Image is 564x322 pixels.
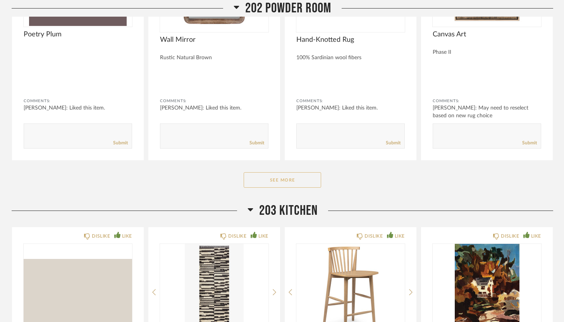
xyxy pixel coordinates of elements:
[531,232,541,240] div: LIKE
[249,140,264,146] a: Submit
[386,140,401,146] a: Submit
[244,172,321,188] button: See More
[258,232,268,240] div: LIKE
[433,30,541,39] span: Canvas Art
[122,232,132,240] div: LIKE
[501,232,519,240] div: DISLIKE
[365,232,383,240] div: DISLIKE
[24,30,132,39] span: Poetry Plum
[160,55,268,61] div: Rustic Natural Brown
[296,104,405,112] div: [PERSON_NAME]: Liked this item.
[160,104,268,112] div: [PERSON_NAME]: Liked this item.
[160,36,268,44] span: Wall Mirror
[433,97,541,105] div: Comments:
[296,55,405,61] div: 100% Sardinian wool fibers
[24,97,132,105] div: Comments:
[433,104,541,120] div: [PERSON_NAME]: May need to reselect based on new rug choice
[113,140,128,146] a: Submit
[92,232,110,240] div: DISLIKE
[24,104,132,112] div: [PERSON_NAME]: Liked this item.
[296,36,405,44] span: Hand-Knotted Rug
[433,49,541,56] div: Phase II
[160,97,268,105] div: Comments:
[259,202,318,219] span: 203 KITCHEN
[395,232,405,240] div: LIKE
[522,140,537,146] a: Submit
[296,97,405,105] div: Comments:
[228,232,246,240] div: DISLIKE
